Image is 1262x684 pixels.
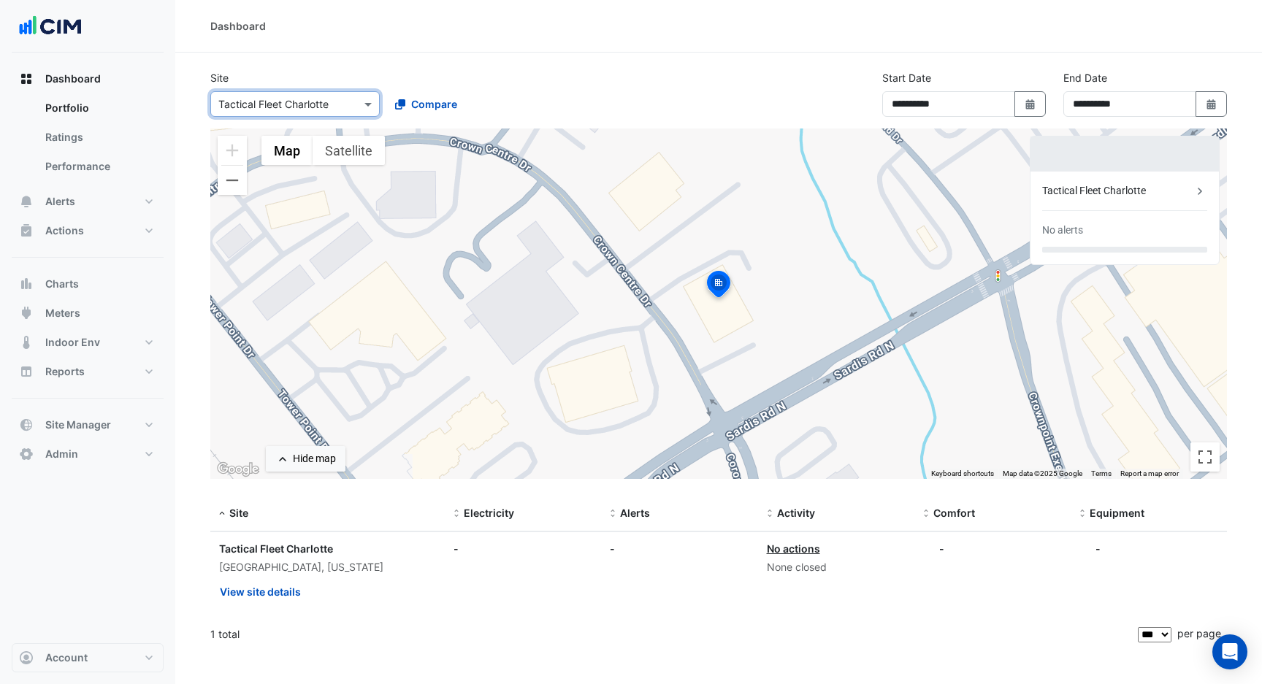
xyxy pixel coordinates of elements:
[1042,183,1193,199] div: Tactical Fleet Charlotte
[620,507,650,519] span: Alerts
[411,96,457,112] span: Compare
[777,507,815,519] span: Activity
[266,446,345,472] button: Hide map
[19,364,34,379] app-icon: Reports
[219,579,302,604] button: View site details
[1024,98,1037,110] fa-icon: Select Date
[218,136,247,165] button: Zoom in
[313,136,385,165] button: Show satellite imagery
[19,418,34,432] app-icon: Site Manager
[12,187,164,216] button: Alerts
[12,357,164,386] button: Reports
[34,123,164,152] a: Ratings
[767,542,820,555] a: No actions
[610,541,749,556] div: -
[45,194,75,209] span: Alerts
[1120,469,1179,477] a: Report a map error
[1190,442,1220,472] button: Toggle fullscreen view
[12,439,164,469] button: Admin
[45,223,84,238] span: Actions
[45,306,80,320] span: Meters
[18,12,83,41] img: Company Logo
[214,460,262,479] a: Open this area in Google Maps (opens a new window)
[218,166,247,195] button: Zoom out
[45,418,111,432] span: Site Manager
[19,194,34,209] app-icon: Alerts
[767,559,906,576] div: None closed
[12,64,164,93] button: Dashboard
[1042,223,1083,238] div: No alerts
[293,451,336,466] div: Hide map
[1091,469,1112,477] a: Terms
[45,364,85,379] span: Reports
[464,507,514,519] span: Electricity
[34,152,164,181] a: Performance
[1212,634,1247,669] div: Open Intercom Messenger
[1003,469,1082,477] span: Map data ©2025 Google
[45,72,101,86] span: Dashboard
[939,541,944,556] div: -
[219,541,436,556] div: Tactical Fleet Charlotte
[210,70,229,85] label: Site
[210,616,1135,653] div: 1 total
[45,447,78,461] span: Admin
[12,643,164,672] button: Account
[12,410,164,439] button: Site Manager
[12,216,164,245] button: Actions
[19,72,34,86] app-icon: Dashboard
[931,469,994,479] button: Keyboard shortcuts
[1177,627,1221,639] span: per page
[12,269,164,299] button: Charts
[214,460,262,479] img: Google
[229,507,248,519] span: Site
[19,223,34,238] app-icon: Actions
[45,277,79,291] span: Charts
[45,335,100,350] span: Indoor Env
[12,93,164,187] div: Dashboard
[45,650,88,665] span: Account
[19,277,34,291] app-icon: Charts
[1063,70,1107,85] label: End Date
[19,335,34,350] app-icon: Indoor Env
[933,507,975,519] span: Comfort
[882,70,931,85] label: Start Date
[19,447,34,461] app-icon: Admin
[1090,507,1144,519] span: Equipment
[12,328,164,357] button: Indoor Env
[1095,541,1101,556] div: -
[386,91,467,117] button: Compare
[261,136,313,165] button: Show street map
[703,269,735,304] img: site-pin-selected.svg
[210,18,266,34] div: Dashboard
[454,541,592,556] div: -
[12,299,164,328] button: Meters
[219,559,436,576] div: [GEOGRAPHIC_DATA], [US_STATE]
[1205,98,1218,110] fa-icon: Select Date
[19,306,34,320] app-icon: Meters
[34,93,164,123] a: Portfolio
